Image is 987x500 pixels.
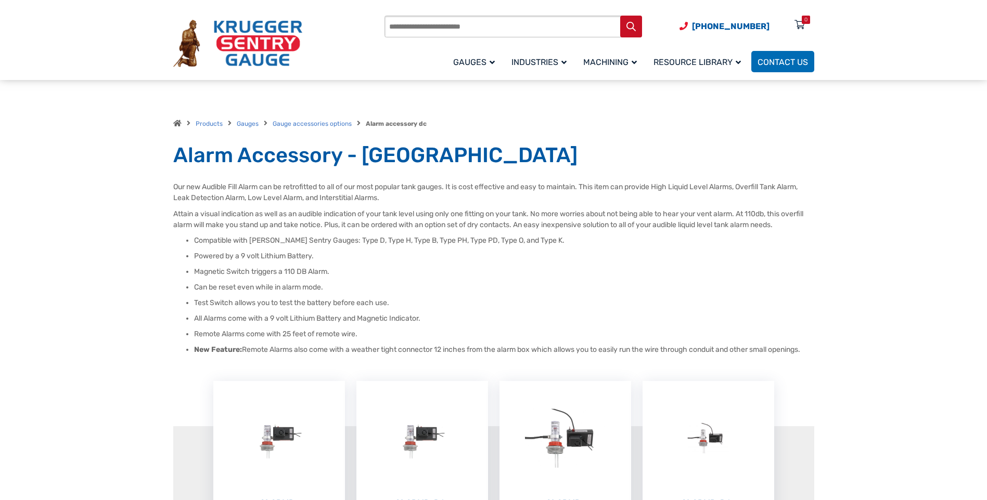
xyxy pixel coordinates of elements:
img: Krueger Sentry Gauge [173,20,302,68]
li: Powered by a 9 volt Lithium Battery. [194,251,814,261]
a: Industries [505,49,577,74]
strong: New Feature: [194,345,242,354]
span: Gauges [453,57,495,67]
p: Our new Audible Fill Alarm can be retrofitted to all of our most popular tank gauges. It is cost ... [173,181,814,203]
li: Magnetic Switch triggers a 110 DB Alarm. [194,267,814,277]
a: Machining [577,49,647,74]
h1: Alarm Accessory - [GEOGRAPHIC_DATA] [173,142,814,168]
span: Machining [583,57,637,67]
li: Can be reset even while in alarm mode. [194,282,814,293]
li: Remote Alarms also come with a weather tight connector 12 inches from the alarm box which allows ... [194,345,814,355]
span: Resource Library [653,57,741,67]
img: AlarmR-DC-FL [499,381,631,495]
li: Compatible with [PERSON_NAME] Sentry Gauges: Type D, Type H, Type B, Type PH, Type PD, Type O, an... [194,235,814,246]
span: Contact Us [758,57,808,67]
p: Attain a visual indication as well as an audible indication of your tank level using only one fit... [173,208,814,230]
a: Products [196,120,223,127]
span: Industries [511,57,567,67]
a: Resource Library [647,49,751,74]
img: AlarmD-DC-FL [213,381,345,495]
strong: Alarm accessory dc [366,120,427,127]
a: Gauge accessories options [273,120,352,127]
a: Gauges [447,49,505,74]
a: Gauges [237,120,259,127]
li: Remote Alarms come with 25 feet of remote wire. [194,329,814,339]
li: All Alarms come with a 9 volt Lithium Battery and Magnetic Indicator. [194,313,814,324]
div: 0 [804,16,807,24]
a: Phone Number (920) 434-8860 [680,20,770,33]
img: AlarmR-DC-FL-TO [643,381,774,495]
img: AlarmD-DC-FL-TO [356,381,488,495]
li: Test Switch allows you to test the battery before each use. [194,298,814,308]
a: Contact Us [751,51,814,72]
span: [PHONE_NUMBER] [692,21,770,31]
